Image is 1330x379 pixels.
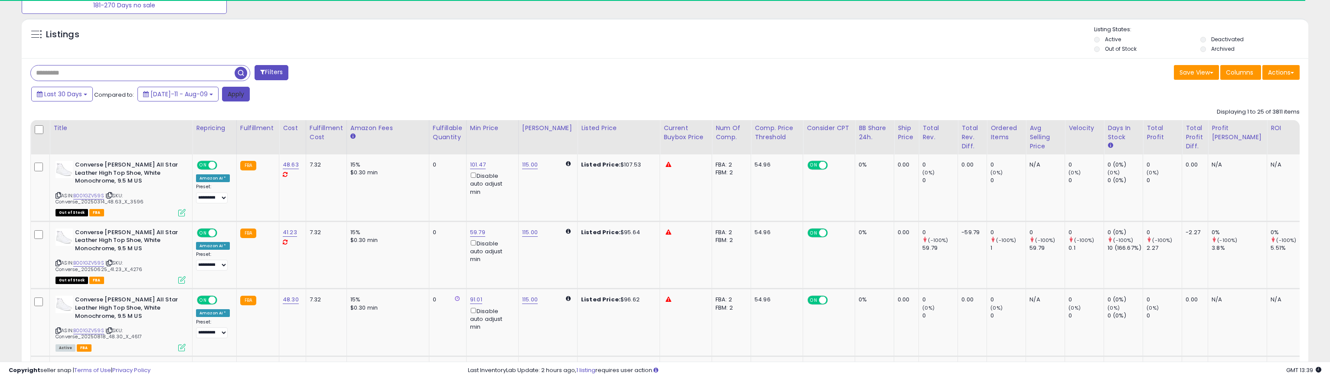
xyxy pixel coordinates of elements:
div: 0 [922,161,957,169]
div: 0 [1147,312,1182,320]
small: (-100%) [928,237,948,244]
div: 0 [1147,176,1182,184]
div: 54.96 [755,161,796,169]
small: (0%) [1147,169,1159,176]
div: 7.32 [310,229,340,236]
small: (0%) [1069,304,1081,311]
small: (0%) [922,169,935,176]
div: 15% [350,229,422,236]
div: 0 [1069,312,1104,320]
div: 0 [990,312,1026,320]
a: 115.00 [522,295,538,304]
div: 54.96 [755,296,796,304]
span: Last 30 Days [44,90,82,98]
div: 0 [990,296,1026,304]
div: FBM: 2 [716,169,744,176]
small: (0%) [1147,304,1159,311]
div: 0 [990,161,1026,169]
div: $96.62 [581,296,653,304]
div: 0.00 [1186,161,1201,169]
div: Disable auto adjust min [470,239,512,264]
div: $0.30 min [350,304,422,312]
div: 0 [1069,161,1104,169]
div: 0% [859,161,887,169]
div: 0 (0%) [1108,161,1143,169]
div: 15% [350,161,422,169]
div: 0 [1069,229,1104,236]
div: N/A [1271,296,1299,304]
button: Last 30 Days [31,87,93,101]
button: Apply [222,87,250,101]
div: Avg Selling Price [1029,124,1061,151]
div: 0 [1147,229,1182,236]
div: 0 [1029,229,1065,236]
a: 41.23 [283,228,297,237]
a: B001GZV59S [73,192,104,199]
div: 0% [1212,229,1267,236]
span: 2025-09-9 13:39 GMT [1286,366,1321,374]
small: Days In Stock. [1108,142,1113,150]
div: Cost [283,124,302,133]
div: Repricing [196,124,233,133]
span: ON [198,229,209,236]
strong: Copyright [9,366,40,374]
div: FBA: 2 [716,161,744,169]
div: Ship Price [898,124,915,142]
b: Listed Price: [581,295,621,304]
span: FBA [89,277,104,284]
div: 0.1 [1069,244,1104,252]
h5: Listings [46,29,79,41]
div: Consider CPT [807,124,851,133]
div: 0 (0%) [1108,296,1143,304]
div: 0 [1147,161,1182,169]
div: Profit [PERSON_NAME] [1212,124,1263,142]
button: Filters [255,65,288,80]
small: (-100%) [1074,237,1094,244]
div: Fulfillment [240,124,275,133]
div: 0 [922,229,957,236]
small: (-100%) [1113,237,1133,244]
small: (-100%) [1276,237,1296,244]
div: FBM: 2 [716,236,744,244]
div: Total Profit Diff. [1186,124,1204,151]
a: B001GZV59S [73,327,104,334]
small: (0%) [922,304,935,311]
small: (-100%) [1035,237,1055,244]
div: 59.79 [922,244,957,252]
span: OFF [827,297,840,304]
div: N/A [1212,161,1260,169]
div: $0.30 min [350,169,422,176]
img: 31rGsiSfhUL._SL40_.jpg [56,229,73,246]
div: Velocity [1069,124,1100,133]
div: Amazon AI * [196,242,230,250]
a: 48.30 [283,295,299,304]
a: 48.63 [283,160,299,169]
small: Amazon Fees. [350,133,356,140]
small: FBA [240,161,256,170]
div: BB Share 24h. [859,124,890,142]
span: FBA [89,209,104,216]
small: (0%) [1069,169,1081,176]
a: 91.01 [470,295,482,304]
div: ASIN: [56,296,186,350]
span: | SKU: Converse_20250625_41.23_X_4276 [56,259,142,272]
div: Num of Comp. [716,124,747,142]
div: 0% [859,229,887,236]
div: Comp. Price Threshold [755,124,799,142]
div: 0.00 [898,229,912,236]
div: 0% [1271,229,1306,236]
a: 101.47 [470,160,486,169]
div: 0 [433,296,460,304]
div: 3.8% [1212,244,1267,252]
div: 0.00 [961,296,980,304]
span: OFF [216,297,230,304]
div: Disable auto adjust min [470,171,512,196]
label: Out of Stock [1105,45,1137,52]
div: Ordered Items [990,124,1022,142]
div: FBA: 2 [716,229,744,236]
span: OFF [216,162,230,169]
small: (0%) [1108,169,1120,176]
img: 31rGsiSfhUL._SL40_.jpg [56,296,73,313]
div: FBM: 2 [716,304,744,312]
div: Preset: [196,319,230,339]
